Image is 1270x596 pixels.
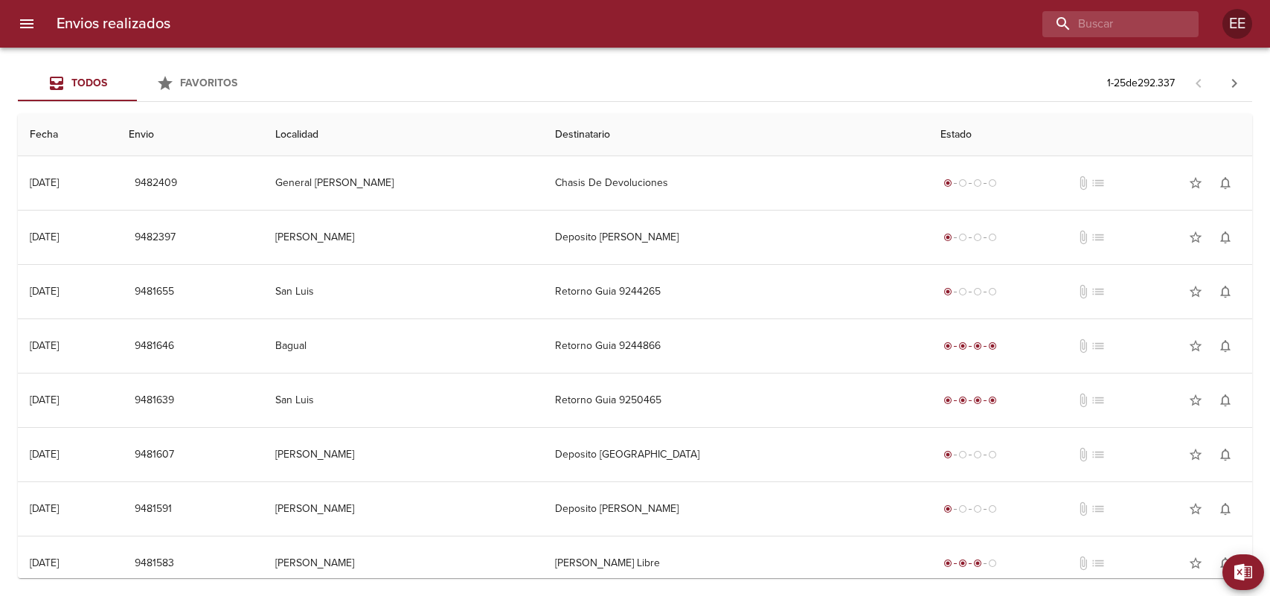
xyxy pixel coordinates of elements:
[180,77,237,89] span: Favoritos
[18,114,117,156] th: Fecha
[1218,176,1233,190] span: notifications_none
[1218,393,1233,408] span: notifications_none
[30,394,59,406] div: [DATE]
[958,342,967,350] span: radio_button_checked
[973,342,982,350] span: radio_button_checked
[1210,494,1240,524] button: Activar notificaciones
[988,559,997,568] span: radio_button_unchecked
[1218,339,1233,353] span: notifications_none
[9,6,45,42] button: menu
[940,447,1000,462] div: Generado
[1181,548,1210,578] button: Agregar a favoritos
[1222,9,1252,39] div: Abrir información de usuario
[129,441,180,469] button: 9481607
[958,396,967,405] span: radio_button_checked
[1218,284,1233,299] span: notifications_none
[1107,76,1175,91] p: 1 - 25 de 292.337
[943,179,952,188] span: radio_button_checked
[958,287,967,296] span: radio_button_unchecked
[1210,331,1240,361] button: Activar notificaciones
[1181,331,1210,361] button: Agregar a favoritos
[1181,277,1210,307] button: Agregar a favoritos
[1076,556,1091,571] span: No tiene documentos adjuntos
[988,179,997,188] span: radio_button_unchecked
[943,504,952,513] span: radio_button_checked
[1091,393,1106,408] span: No tiene pedido asociado
[129,278,180,306] button: 9481655
[1076,230,1091,245] span: No tiene documentos adjuntos
[988,233,997,242] span: radio_button_unchecked
[543,156,929,210] td: Chasis De Devoluciones
[973,233,982,242] span: radio_button_unchecked
[1076,284,1091,299] span: No tiene documentos adjuntos
[263,428,543,481] td: [PERSON_NAME]
[543,265,929,318] td: Retorno Guia 9244265
[1181,168,1210,198] button: Agregar a favoritos
[135,446,174,464] span: 9481607
[943,559,952,568] span: radio_button_checked
[129,550,180,577] button: 9481583
[1210,222,1240,252] button: Activar notificaciones
[129,170,183,197] button: 9482409
[135,174,177,193] span: 9482409
[129,224,182,251] button: 9482397
[940,556,1000,571] div: En viaje
[30,176,59,189] div: [DATE]
[1091,502,1106,516] span: No tiene pedido asociado
[1076,176,1091,190] span: No tiene documentos adjuntos
[988,287,997,296] span: radio_button_unchecked
[1076,339,1091,353] span: No tiene documentos adjuntos
[1091,284,1106,299] span: No tiene pedido asociado
[988,504,997,513] span: radio_button_unchecked
[958,233,967,242] span: radio_button_unchecked
[1188,502,1203,516] span: star_border
[129,333,180,360] button: 9481646
[1091,556,1106,571] span: No tiene pedido asociado
[263,265,543,318] td: San Luis
[958,450,967,459] span: radio_button_unchecked
[543,211,929,264] td: Deposito [PERSON_NAME]
[943,287,952,296] span: radio_button_checked
[135,554,174,573] span: 9481583
[117,114,263,156] th: Envio
[943,233,952,242] span: radio_button_checked
[71,77,107,89] span: Todos
[1222,554,1264,590] button: Exportar Excel
[1181,222,1210,252] button: Agregar a favoritos
[940,393,1000,408] div: Entregado
[1188,339,1203,353] span: star_border
[973,450,982,459] span: radio_button_unchecked
[940,284,1000,299] div: Generado
[135,500,172,519] span: 9481591
[135,283,174,301] span: 9481655
[940,339,1000,353] div: Entregado
[1181,385,1210,415] button: Agregar a favoritos
[1218,447,1233,462] span: notifications_none
[57,12,170,36] h6: Envios realizados
[973,504,982,513] span: radio_button_unchecked
[988,342,997,350] span: radio_button_checked
[30,285,59,298] div: [DATE]
[1216,65,1252,101] span: Pagina siguiente
[1218,556,1233,571] span: notifications_none
[1188,176,1203,190] span: star_border
[1218,230,1233,245] span: notifications_none
[1042,11,1173,37] input: buscar
[1188,447,1203,462] span: star_border
[263,482,543,536] td: [PERSON_NAME]
[958,179,967,188] span: radio_button_unchecked
[18,65,256,101] div: Tabs Envios
[973,179,982,188] span: radio_button_unchecked
[1188,556,1203,571] span: star_border
[973,396,982,405] span: radio_button_checked
[1188,393,1203,408] span: star_border
[1091,339,1106,353] span: No tiene pedido asociado
[958,559,967,568] span: radio_button_checked
[943,450,952,459] span: radio_button_checked
[30,502,59,515] div: [DATE]
[973,559,982,568] span: radio_button_checked
[1076,393,1091,408] span: No tiene documentos adjuntos
[1210,385,1240,415] button: Activar notificaciones
[543,114,929,156] th: Destinatario
[129,496,178,523] button: 9481591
